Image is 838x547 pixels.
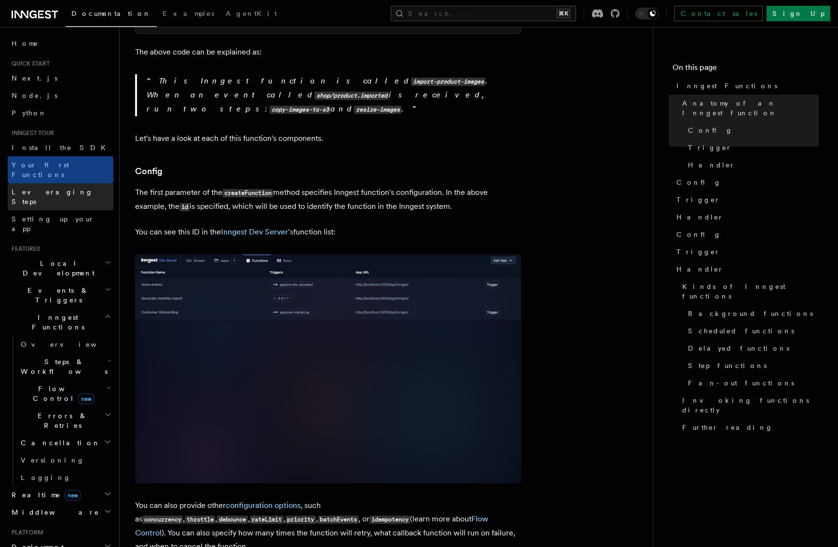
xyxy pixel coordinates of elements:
span: Kinds of Inngest functions [682,282,819,301]
button: Local Development [8,255,113,282]
p: This Inngest function is called . When an event called is received, run two steps: and . [147,74,521,116]
span: Flow Control [17,384,106,403]
a: Config [684,122,819,139]
span: Examples [163,10,214,17]
a: Trigger [673,243,819,260]
span: Inngest Functions [8,313,104,332]
a: Handler [673,208,819,226]
code: priority [286,516,316,524]
a: Fan-out functions [684,374,819,392]
a: Step functions [684,357,819,374]
a: Handler [684,156,819,174]
span: Next.js [12,74,57,82]
a: Logging [17,469,113,486]
button: Search...⌘K [391,6,576,21]
button: Toggle dark mode [635,8,659,19]
a: Anatomy of an Inngest function [678,95,819,122]
span: Errors & Retries [17,411,105,430]
span: Further reading [682,423,773,432]
span: Python [12,109,47,117]
span: Local Development [8,259,105,278]
span: Node.js [12,92,57,99]
p: The above code can be explained as: [135,45,521,59]
a: Your first Functions [8,156,113,183]
button: Inngest Functions [8,309,113,336]
span: new [78,394,94,404]
span: Logging [21,474,71,481]
span: Versioning [21,456,84,464]
a: Delayed functions [684,340,819,357]
span: Trigger [676,247,720,257]
h4: On this page [673,62,819,77]
code: copy-images-to-s3 [270,106,330,114]
a: Leveraging Steps [8,183,113,210]
span: Step functions [688,361,767,370]
a: Scheduled functions [684,322,819,340]
button: Cancellation [17,434,113,451]
span: Install the SDK [12,144,111,151]
span: Handler [688,160,735,170]
button: Flow Controlnew [17,380,113,407]
span: Scheduled functions [688,326,794,336]
span: Anatomy of an Inngest function [682,98,819,118]
a: Handler [673,260,819,278]
a: AgentKit [220,3,283,26]
a: Flow Control [135,514,488,537]
a: Background functions [684,305,819,322]
span: Middleware [8,507,99,517]
a: Node.js [8,87,113,104]
span: Delayed functions [688,343,789,353]
span: Overview [21,341,120,348]
a: Trigger [684,139,819,156]
a: Further reading [678,419,819,436]
span: Leveraging Steps [12,188,93,205]
button: Events & Triggers [8,282,113,309]
code: id [179,203,190,211]
p: You can see this ID in the function list: [135,225,521,239]
span: Platform [8,529,43,536]
a: Versioning [17,451,113,469]
code: resize-images [354,106,401,114]
span: Cancellation [17,438,100,448]
a: Inngest Dev Server's [221,227,293,236]
code: batchEvents [318,516,358,524]
span: Fan-out functions [688,378,794,388]
span: Trigger [676,195,720,205]
a: Trigger [673,191,819,208]
code: import-product-images [411,78,485,86]
a: Config [673,226,819,243]
span: Your first Functions [12,161,69,178]
span: Realtime [8,490,81,500]
button: Middleware [8,504,113,521]
span: Quick start [8,60,50,68]
kbd: ⌘K [557,9,570,18]
a: Overview [17,336,113,353]
a: Next.js [8,69,113,87]
a: Examples [157,3,220,26]
a: Home [8,35,113,52]
span: Features [8,245,40,253]
button: Steps & Workflows [17,353,113,380]
span: Invoking functions directly [682,396,819,415]
a: Python [8,104,113,122]
a: Invoking functions directly [678,392,819,419]
a: Install the SDK [8,139,113,156]
span: Setting up your app [12,215,95,232]
a: Inngest Functions [673,77,819,95]
span: Steps & Workflows [17,357,108,376]
a: Config [673,174,819,191]
span: new [65,490,81,501]
a: Sign Up [767,6,830,21]
a: Contact sales [674,6,763,21]
code: debounce [217,516,247,524]
a: configuration options [226,501,301,510]
a: Config [135,164,163,178]
span: Config [676,178,721,187]
span: Config [676,230,721,239]
code: throttle [185,516,215,524]
span: Handler [676,264,724,274]
a: Setting up your app [8,210,113,237]
span: Trigger [688,143,732,152]
span: Config [688,125,733,135]
span: Background functions [688,309,813,318]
